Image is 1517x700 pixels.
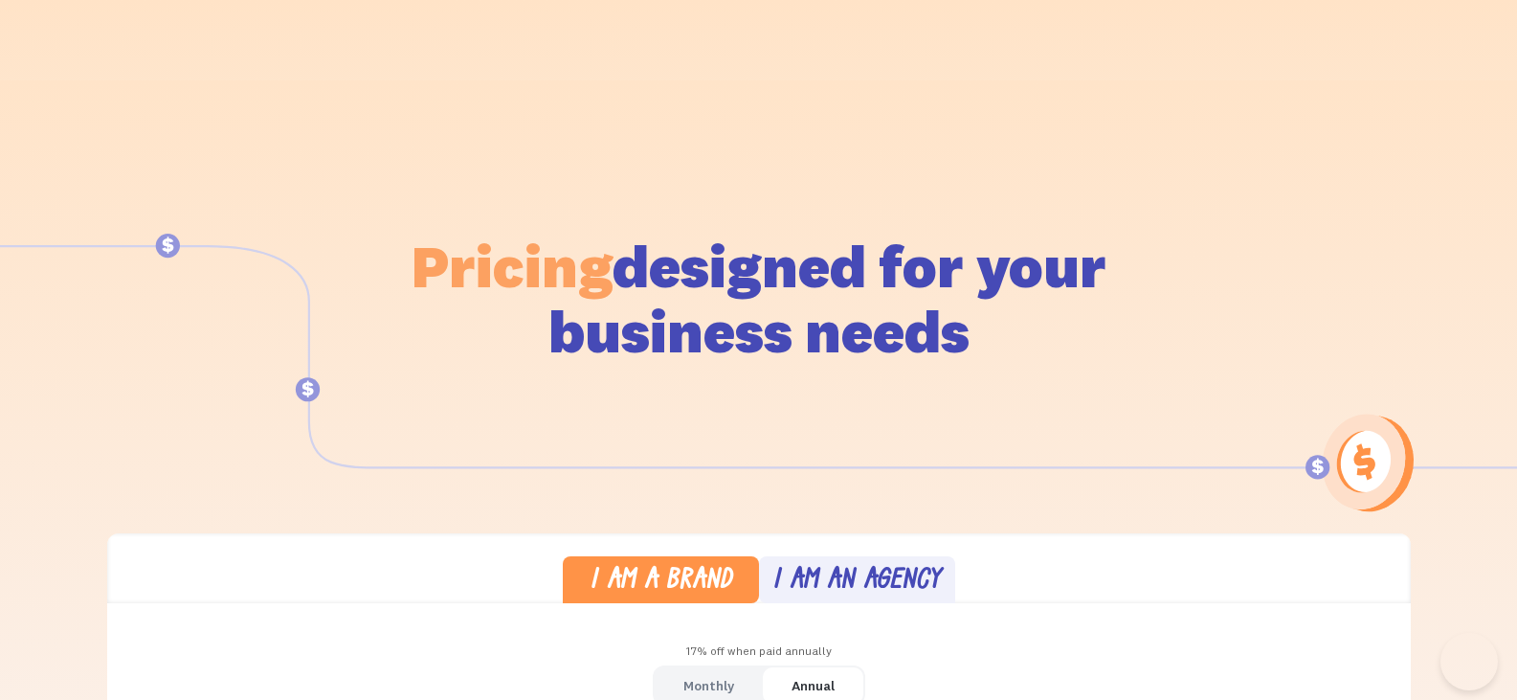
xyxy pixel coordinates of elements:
div: Monthly [683,672,734,700]
div: Annual [792,672,835,700]
h1: designed for your business needs [411,234,1107,364]
div: 17% off when paid annually [107,638,1411,666]
iframe: Toggle Customer Support [1440,633,1498,690]
div: I am a brand [590,568,732,596]
span: Pricing [412,229,613,303]
div: I am an agency [772,568,941,596]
